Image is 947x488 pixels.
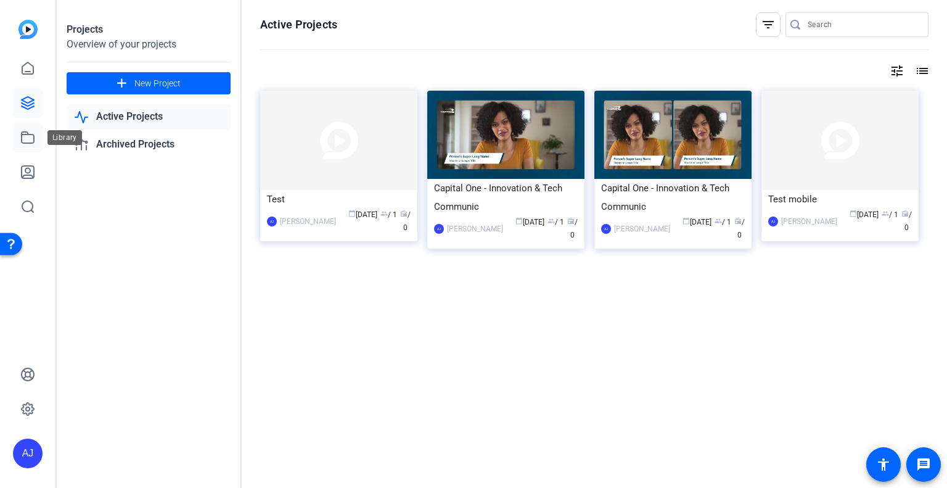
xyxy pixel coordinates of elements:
div: AJ [434,224,444,234]
mat-icon: accessibility [876,457,891,472]
div: Capital One - Innovation & Tech Communic [434,179,578,216]
span: radio [734,217,742,225]
span: / 0 [901,210,912,232]
span: radio [567,217,575,225]
span: calendar_today [348,210,356,217]
div: Projects [67,22,231,37]
mat-icon: list [914,64,929,78]
span: New Project [134,77,181,90]
span: radio [400,210,408,217]
h1: Active Projects [260,17,337,32]
span: group [715,217,722,225]
mat-icon: filter_list [761,17,776,32]
span: calendar_today [850,210,857,217]
div: Capital One - Innovation & Tech Communic [601,179,745,216]
span: radio [901,210,909,217]
span: / 1 [715,218,731,226]
div: Library [47,130,82,145]
span: / 1 [547,218,564,226]
div: [PERSON_NAME] [781,215,837,228]
div: AJ [768,217,778,226]
a: Archived Projects [67,132,231,157]
span: [DATE] [683,218,711,226]
span: group [547,217,555,225]
span: [DATE] [515,218,544,226]
div: [PERSON_NAME] [614,223,670,235]
span: calendar_today [683,217,690,225]
span: / 1 [380,210,397,219]
span: group [380,210,388,217]
div: [PERSON_NAME] [280,215,336,228]
span: / 0 [734,218,745,239]
span: / 0 [567,218,578,239]
div: AJ [267,217,277,226]
span: / 1 [882,210,898,219]
span: calendar_today [515,217,523,225]
span: [DATE] [850,210,879,219]
div: [PERSON_NAME] [447,223,503,235]
div: Test [267,190,411,209]
div: Test mobile [768,190,912,209]
mat-icon: message [916,457,931,472]
mat-icon: tune [890,64,904,78]
a: Active Projects [67,104,231,130]
img: blue-gradient.svg [18,20,38,39]
div: AJ [13,439,43,468]
mat-icon: add [114,76,129,91]
input: Search [808,17,919,32]
span: / 0 [400,210,411,232]
div: Overview of your projects [67,37,231,52]
button: New Project [67,72,231,94]
span: [DATE] [348,210,377,219]
div: AJ [601,224,611,234]
span: group [882,210,889,217]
